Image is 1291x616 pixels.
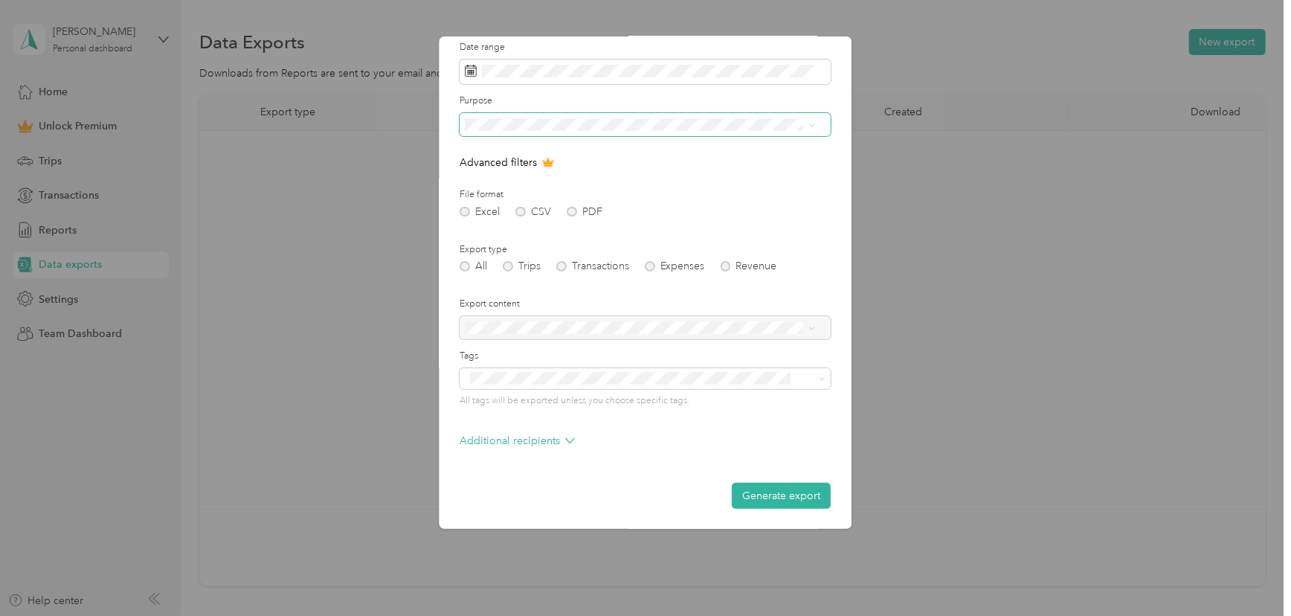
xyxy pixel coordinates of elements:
[460,155,831,170] p: Advanced filters
[460,41,831,54] label: Date range
[460,188,831,202] label: File format
[1208,533,1291,616] iframe: Everlance-gr Chat Button Frame
[460,433,576,449] p: Additional recipients
[460,394,831,408] p: All tags will be exported unless you choose specific tags.
[460,243,831,257] label: Export type
[733,483,831,509] button: Generate export
[460,298,831,311] label: Export content
[460,94,831,108] label: Purpose
[460,350,831,363] label: Tags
